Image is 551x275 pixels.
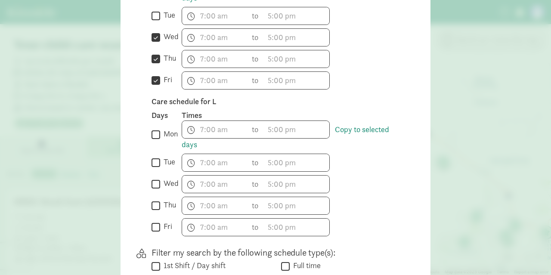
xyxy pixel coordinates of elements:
[252,200,260,211] span: to
[252,74,260,86] span: to
[182,29,248,46] input: 7:00 am
[252,178,260,190] span: to
[182,110,403,121] div: Times
[160,74,172,85] label: fri
[264,154,329,171] input: 5:00 pm
[182,219,248,236] input: 7:00 am
[252,53,260,65] span: to
[182,121,248,138] input: 7:00 am
[160,221,172,232] label: fri
[264,219,329,236] input: 5:00 pm
[160,200,176,210] label: thu
[264,7,329,25] input: 5:00 pm
[182,7,248,25] input: 7:00 am
[264,72,329,89] input: 5:00 pm
[152,96,403,107] p: Care schedule for L
[290,260,321,271] label: Full time
[182,197,248,214] input: 7:00 am
[152,247,403,259] p: Filter my search by the following schedule type(s):
[182,176,248,193] input: 7:00 am
[182,72,248,89] input: 7:00 am
[252,221,260,233] span: to
[182,124,389,149] a: Copy to selected days
[160,53,176,63] label: thu
[252,31,260,43] span: to
[264,50,329,68] input: 5:00 pm
[182,50,248,68] input: 7:00 am
[264,29,329,46] input: 5:00 pm
[252,157,260,168] span: to
[182,154,248,171] input: 7:00 am
[160,178,179,188] label: wed
[252,124,260,135] span: to
[160,260,226,271] label: 1st Shift / Day shift
[160,10,175,20] label: tue
[160,129,178,139] label: mon
[160,31,179,42] label: wed
[252,10,260,22] span: to
[264,121,329,138] input: 5:00 pm
[264,197,329,214] input: 5:00 pm
[160,157,175,167] label: tue
[264,176,329,193] input: 5:00 pm
[152,110,182,121] div: Days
